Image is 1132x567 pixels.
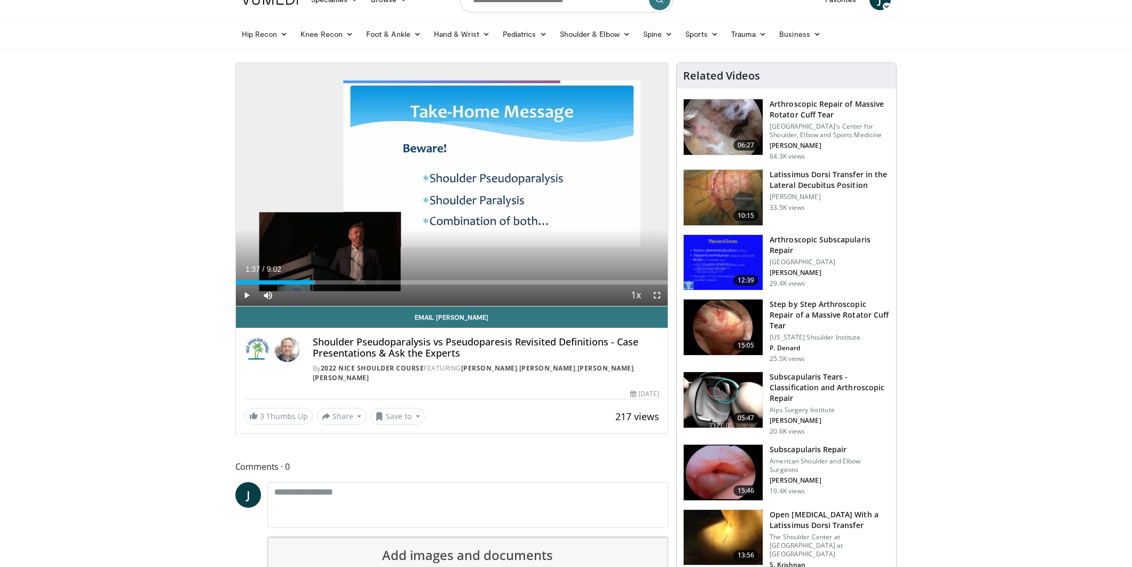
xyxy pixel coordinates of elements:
div: By FEATURING , , , [313,364,660,383]
p: [PERSON_NAME] [770,141,890,150]
img: 7cd5bdb9-3b5e-40f2-a8f4-702d57719c06.150x105_q85_crop-smart_upscale.jpg [684,300,763,355]
a: [PERSON_NAME] [577,364,634,373]
span: 217 views [615,410,659,423]
button: Play [236,285,257,306]
h3: Subscapularis Repair [770,444,890,455]
p: [PERSON_NAME] [770,269,890,277]
h3: Step by Step Arthroscopic Repair of a Massive Rotator Cuff Tear [770,299,890,331]
button: Save to [370,408,425,425]
p: [PERSON_NAME] [770,476,890,485]
span: 13:56 [733,550,759,561]
p: The Shoulder Center at [GEOGRAPHIC_DATA] at [GEOGRAPHIC_DATA] [770,533,890,558]
a: 06:27 Arthroscopic Repair of Massive Rotator Cuff Tear [GEOGRAPHIC_DATA]'s Center for Shoulder, E... [683,99,890,161]
a: Hip Recon [235,23,295,45]
p: [GEOGRAPHIC_DATA]'s Center for Shoulder, Elbow and Sports Medicine [770,122,890,139]
img: 38772_0000_3.png.150x105_q85_crop-smart_upscale.jpg [684,510,763,565]
p: [US_STATE] Shoulder Institute [770,333,890,342]
a: Shoulder & Elbow [553,23,637,45]
a: Knee Recon [294,23,360,45]
img: 281021_0002_1.png.150x105_q85_crop-smart_upscale.jpg [684,99,763,155]
a: Trauma [725,23,773,45]
p: 29.4K views [770,279,805,288]
h3: Subscapularis Tears - Classification and Arthroscopic Repair [770,372,890,404]
img: Avatar [274,336,300,362]
span: 15:46 [733,485,759,496]
h1: Add images and documents [276,546,660,565]
a: Foot & Ankle [360,23,428,45]
a: 12:39 Arthroscopic Subscapularis Repair [GEOGRAPHIC_DATA] [PERSON_NAME] 29.4K views [683,234,890,291]
button: Fullscreen [646,285,668,306]
a: 15:05 Step by Step Arthroscopic Repair of a Massive Rotator Cuff Tear [US_STATE] Shoulder Institu... [683,299,890,363]
div: [DATE] [630,389,659,399]
a: 2022 Nice Shoulder Course [321,364,424,373]
a: 10:15 Latissimus Dorsi Transfer in the Lateral Decubitus Position [PERSON_NAME] 33.5K views [683,169,890,226]
span: 1:37 [246,265,260,273]
h3: Arthroscopic Subscapularis Repair [770,234,890,256]
img: 38496_0000_3.png.150x105_q85_crop-smart_upscale.jpg [684,235,763,290]
a: [PERSON_NAME] [313,373,369,382]
span: 9:02 [267,265,281,273]
h3: Arthroscopic Repair of Massive Rotator Cuff Tear [770,99,890,120]
p: 33.5K views [770,203,805,212]
p: Alps Surgery Institute [770,406,890,414]
a: Hand & Wrist [428,23,496,45]
button: Playback Rate [625,285,646,306]
p: 19.4K views [770,487,805,495]
span: 05:47 [733,413,759,423]
p: [PERSON_NAME] [770,193,890,201]
a: Business [773,23,827,45]
span: 12:39 [733,275,759,286]
span: / [263,265,265,273]
a: [PERSON_NAME] [461,364,518,373]
h4: Shoulder Pseudoparalysis vs Pseudoparesis Revisited Definitions - Case Presentations & Ask the Ex... [313,336,660,359]
p: 25.5K views [770,355,805,363]
p: 64.3K views [770,152,805,161]
img: 545555_3.png.150x105_q85_crop-smart_upscale.jpg [684,372,763,428]
a: 15:46 Subscapularis Repair American Shoulder and Elbow Surgeons [PERSON_NAME] 19.4K views [683,444,890,501]
a: Spine [637,23,679,45]
a: [PERSON_NAME] [519,364,576,373]
a: 05:47 Subscapularis Tears - Classification and Arthroscopic Repair Alps Surgery Institute [PERSON... [683,372,890,436]
a: J [235,482,261,508]
h3: Open [MEDICAL_DATA] With a Latissimus Dorsi Transfer [770,509,890,531]
a: Email [PERSON_NAME] [236,306,668,328]
h3: Latissimus Dorsi Transfer in the Lateral Decubitus Position [770,169,890,191]
p: [GEOGRAPHIC_DATA] [770,258,890,266]
a: 3 Thumbs Up [244,408,313,424]
p: American Shoulder and Elbow Surgeons [770,457,890,474]
span: 3 [260,411,264,421]
span: Comments 0 [235,460,669,474]
p: 20.6K views [770,427,805,436]
a: Pediatrics [496,23,553,45]
button: Mute [257,285,279,306]
span: 10:15 [733,210,759,221]
p: [PERSON_NAME] [770,416,890,425]
div: Progress Bar [236,280,668,285]
video-js: Video Player [236,63,668,306]
a: Sports [679,23,725,45]
img: laf_3.png.150x105_q85_crop-smart_upscale.jpg [684,445,763,500]
h4: Related Videos [683,69,760,82]
img: 2022 Nice Shoulder Course [244,336,270,362]
button: Share [317,408,367,425]
span: 15:05 [733,340,759,351]
p: P. Denard [770,344,890,352]
span: 06:27 [733,140,759,151]
img: 38501_0000_3.png.150x105_q85_crop-smart_upscale.jpg [684,170,763,225]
